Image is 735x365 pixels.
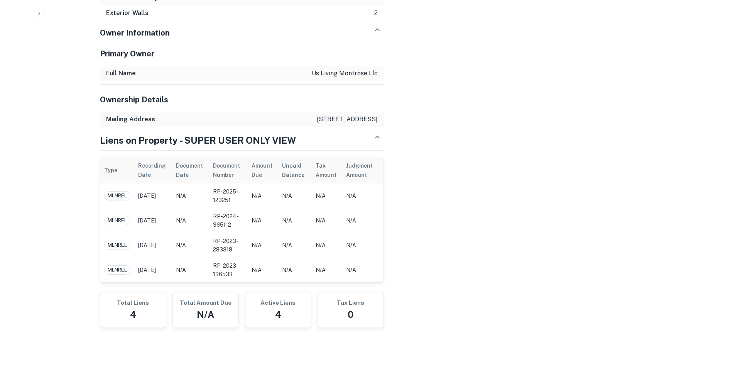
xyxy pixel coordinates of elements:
[312,69,378,78] p: us living montrose llc
[248,157,278,183] th: Amount Due
[248,183,278,208] td: N/A
[248,208,278,233] td: N/A
[342,183,380,208] td: N/A
[106,299,160,307] h6: Total Liens
[105,266,130,274] span: MLNREL
[105,217,130,224] span: MLNREL
[278,157,312,183] th: Unpaid Balance
[106,307,160,321] h4: 4
[134,208,172,233] td: [DATE]
[342,258,380,282] td: N/A
[342,208,380,233] td: N/A
[134,183,172,208] td: [DATE]
[100,157,134,183] th: Type
[105,192,130,200] span: MLNREL
[278,233,312,258] td: N/A
[172,208,209,233] td: N/A
[100,94,384,105] h5: Ownership Details
[100,27,170,39] h5: Owner Information
[179,299,232,307] h6: Total Amount Due
[312,233,342,258] td: N/A
[278,258,312,282] td: N/A
[324,299,377,307] h6: Tax Liens
[209,233,248,258] td: RP-2023-283318
[248,258,278,282] td: N/A
[278,183,312,208] td: N/A
[317,115,378,124] p: [STREET_ADDRESS]
[172,183,209,208] td: N/A
[100,133,296,147] h4: Liens on Property - SUPER USER ONLY VIEW
[374,8,378,18] p: 2
[312,208,342,233] td: N/A
[252,299,305,307] h6: Active Liens
[278,208,312,233] td: N/A
[209,258,248,282] td: RP-2023-136533
[380,157,410,183] th: Status
[134,258,172,282] td: [DATE]
[106,69,136,78] h6: Full Name
[209,183,248,208] td: RP-2025-123251
[106,115,155,124] h6: Mailing Address
[324,307,377,321] h4: 0
[696,303,735,340] iframe: Chat Widget
[252,307,305,321] h4: 4
[209,208,248,233] td: RP-2024-365112
[172,233,209,258] td: N/A
[172,157,209,183] th: Document Date
[342,157,380,183] th: Judgment Amount
[312,258,342,282] td: N/A
[134,157,172,183] th: Recording Date
[106,8,149,18] h6: Exterior Walls
[209,157,248,183] th: Document Number
[312,183,342,208] td: N/A
[179,307,232,321] h4: N/A
[134,233,172,258] td: [DATE]
[312,157,342,183] th: Tax Amount
[172,258,209,282] td: N/A
[105,241,130,249] span: MLNREL
[100,48,384,59] h5: Primary Owner
[342,233,380,258] td: N/A
[248,233,278,258] td: N/A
